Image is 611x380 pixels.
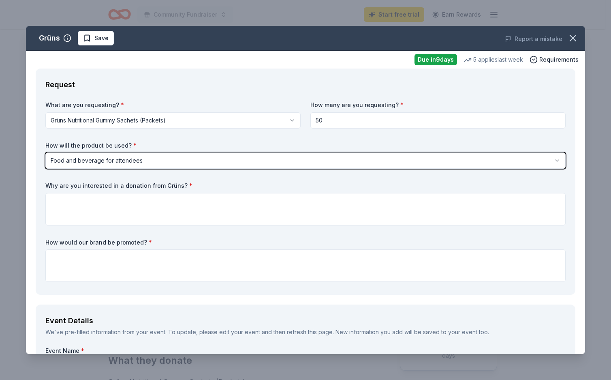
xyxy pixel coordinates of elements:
[45,314,566,327] div: Event Details
[45,182,566,190] label: Why are you interested in a donation from Grüns?
[505,34,562,44] button: Report a mistake
[78,31,114,45] button: Save
[45,101,301,109] label: What are you requesting?
[45,347,566,355] label: Event Name
[310,101,566,109] label: How many are you requesting?
[45,78,566,91] div: Request
[414,54,457,65] div: Due in 9 days
[45,142,566,150] label: How will the product be used?
[539,55,579,64] span: Requirements
[94,33,109,43] span: Save
[45,238,566,247] label: How would our brand be promoted?
[45,327,566,337] div: We've pre-filled information from your event. To update, please edit your event and then refresh ...
[530,55,579,64] button: Requirements
[39,32,60,45] div: Grüns
[464,55,523,64] div: 5 applies last week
